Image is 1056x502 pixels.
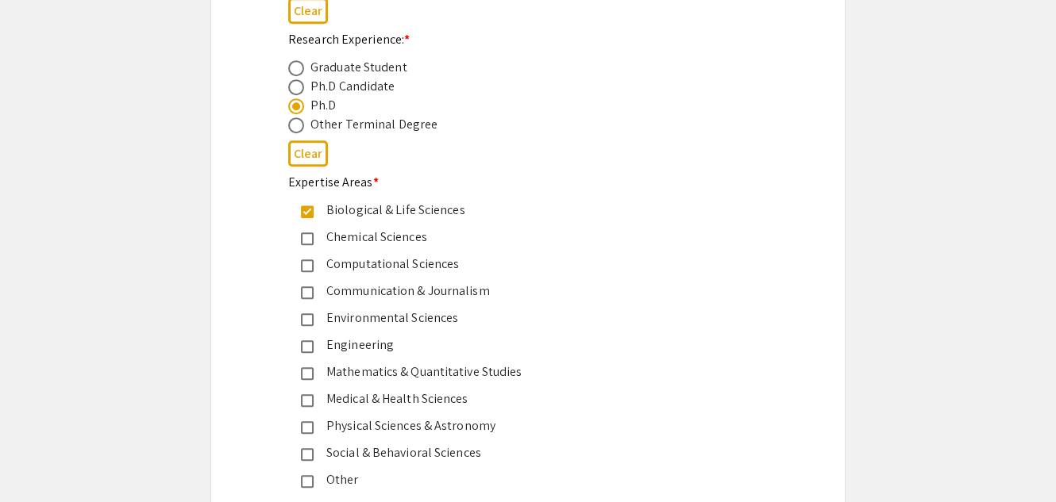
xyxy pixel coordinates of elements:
[314,282,730,301] div: Communication & Journalism
[314,470,730,489] div: Other
[310,58,407,77] div: Graduate Student
[310,96,336,115] div: Ph.D
[288,174,379,190] mat-label: Expertise Areas
[314,389,730,408] div: Medical & Health Sciences
[314,255,730,274] div: Computational Sciences
[12,431,67,490] iframe: Chat
[314,335,730,354] div: Engineering
[288,140,328,167] button: Clear
[310,77,395,96] div: Ph.D Candidate
[314,308,730,328] div: Environmental Sciences
[310,115,437,134] div: Other Terminal Degree
[314,443,730,462] div: Social & Behavioral Sciences
[314,416,730,435] div: Physical Sciences & Astronomy
[288,31,410,48] mat-label: Research Experience:
[314,201,730,220] div: Biological & Life Sciences
[314,362,730,381] div: Mathematics & Quantitative Studies
[314,228,730,247] div: Chemical Sciences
